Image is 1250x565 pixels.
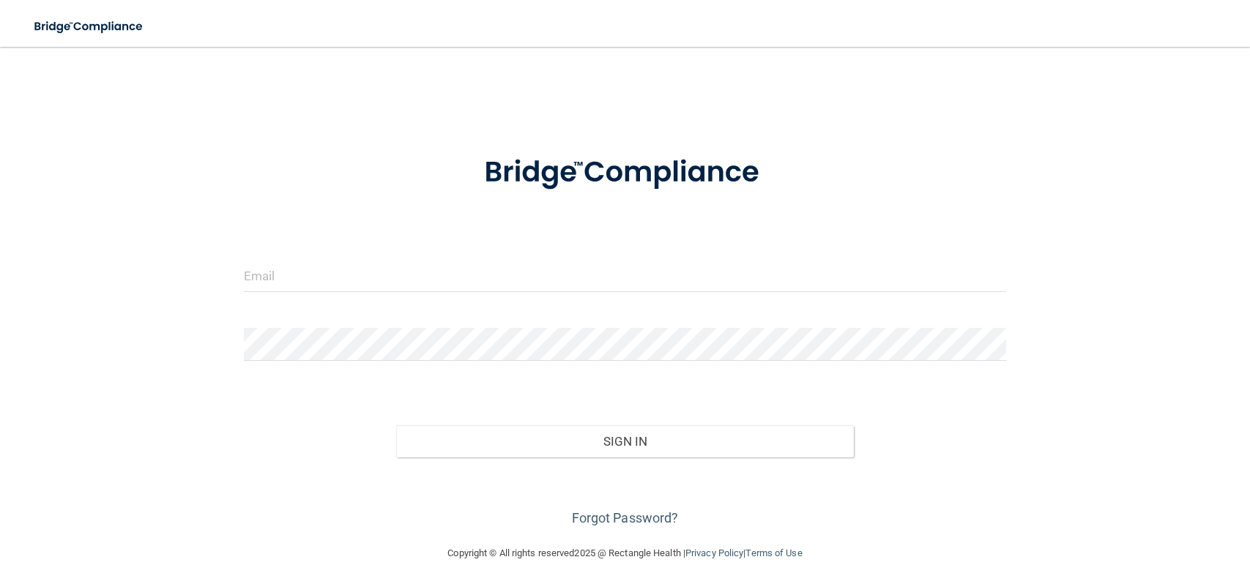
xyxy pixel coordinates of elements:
[745,547,802,558] a: Terms of Use
[396,425,854,457] button: Sign In
[572,510,679,525] a: Forgot Password?
[22,12,157,42] img: bridge_compliance_login_screen.278c3ca4.svg
[454,135,795,211] img: bridge_compliance_login_screen.278c3ca4.svg
[244,259,1006,292] input: Email
[685,547,743,558] a: Privacy Policy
